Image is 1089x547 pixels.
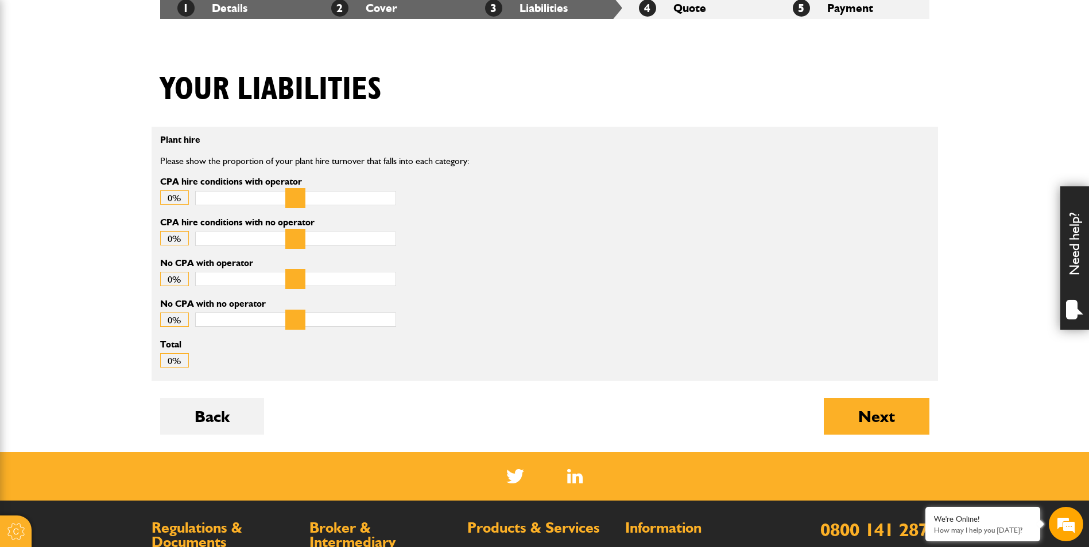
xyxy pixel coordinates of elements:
h2: Information [625,521,772,536]
label: CPA hire conditions with no operator [160,218,396,227]
label: CPA hire conditions with operator [160,177,396,186]
div: 0% [160,272,189,286]
div: Minimize live chat window [188,6,216,33]
img: Twitter [506,469,524,483]
div: We're Online! [934,514,1032,524]
h1: Your liabilities [160,71,382,109]
button: Next [824,398,929,435]
a: LinkedIn [567,469,583,483]
p: Plant hire [160,135,667,144]
div: 0% [160,312,189,327]
h2: Products & Services [467,521,614,536]
input: Enter your email address [15,140,210,165]
label: No CPA with no operator [160,299,396,308]
label: Total [160,340,929,349]
a: 0800 141 2877 [820,518,938,541]
p: How may I help you today? [934,526,1032,534]
div: 0% [160,190,189,205]
input: Enter your last name [15,106,210,131]
a: 2Cover [331,1,397,15]
div: 0% [160,353,189,368]
button: Back [160,398,264,435]
div: Chat with us now [60,64,193,79]
img: Linked In [567,469,583,483]
p: Please show the proportion of your plant hire turnover that falls into each category: [160,154,667,169]
div: 0% [160,231,189,245]
a: 1Details [177,1,247,15]
textarea: Type your message and hit 'Enter' [15,208,210,343]
input: Enter your phone number [15,174,210,199]
label: No CPA with operator [160,259,396,268]
div: Need help? [1060,186,1089,330]
img: d_20077148190_company_1631870298795_20077148190 [20,64,48,80]
em: Start Chat [156,353,208,369]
